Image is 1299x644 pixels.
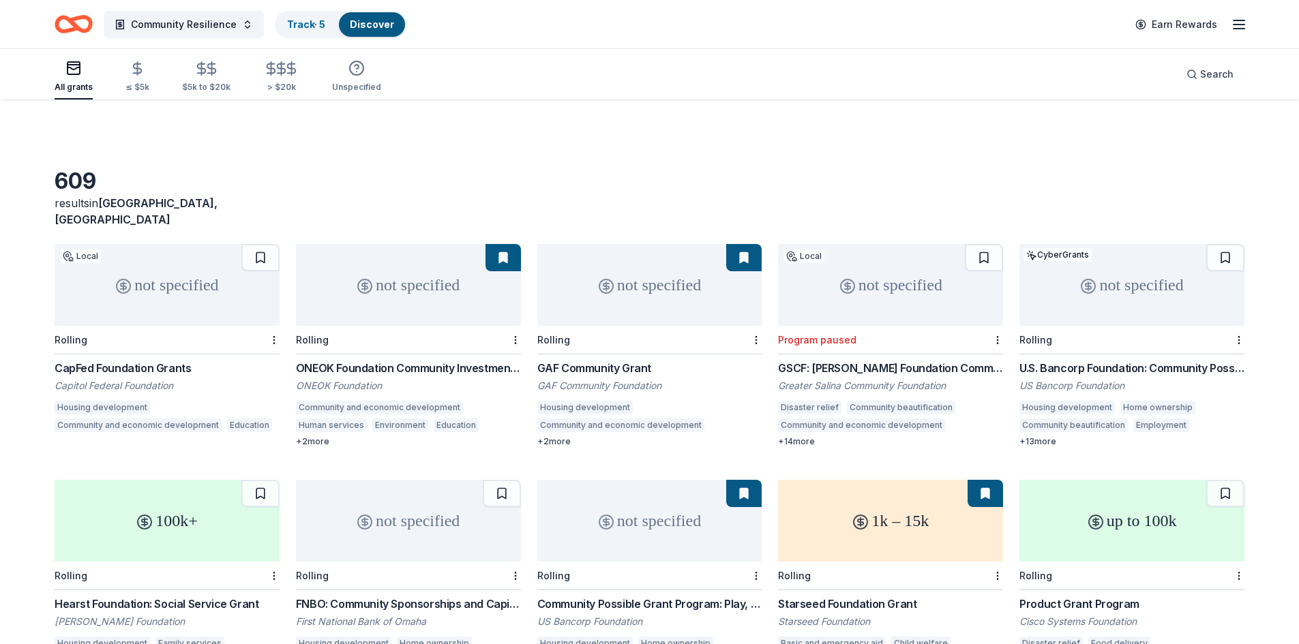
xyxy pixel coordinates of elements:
[350,18,394,30] a: Discover
[55,360,280,376] div: CapFed Foundation Grants
[131,16,237,33] span: Community Resilience
[778,360,1003,376] div: GSCF: [PERSON_NAME] Foundation Community Grants
[1019,436,1244,447] div: + 13 more
[1019,334,1052,346] div: Rolling
[287,18,325,30] a: Track· 5
[1019,480,1244,562] div: up to 100k
[332,55,381,99] button: Unspecified
[55,615,280,628] div: [PERSON_NAME] Foundation
[1019,570,1052,581] div: Rolling
[1019,360,1244,376] div: U.S. Bancorp Foundation: Community Possible Grant Program
[296,418,367,432] div: Human services
[537,436,762,447] div: + 2 more
[104,11,264,38] button: Community Resilience
[372,418,428,432] div: Environment
[55,480,280,562] div: 100k+
[778,570,811,581] div: Rolling
[778,379,1003,393] div: Greater Salina Community Foundation
[1019,596,1244,612] div: Product Grant Program
[1019,615,1244,628] div: Cisco Systems Foundation
[296,379,521,393] div: ONEOK Foundation
[1019,244,1244,447] a: not specifiedCyberGrantsRollingU.S. Bancorp Foundation: Community Possible Grant ProgramUS Bancor...
[125,82,149,93] div: ≤ $5k
[296,596,521,612] div: FNBO: Community Sponsorships and Capital Donations
[227,418,272,432] div: Education
[537,244,762,326] div: not specified
[778,401,841,414] div: Disaster relief
[296,334,329,346] div: Rolling
[537,418,704,432] div: Community and economic development
[55,196,218,226] span: in
[55,570,87,581] div: Rolling
[296,244,521,326] div: not specified
[434,418,479,432] div: Education
[1019,418,1128,432] div: Community beautification
[778,615,1003,628] div: Starseed Foundation
[125,55,149,99] button: ≤ $5k
[55,418,222,432] div: Community and economic development
[275,11,406,38] button: Track· 5Discover
[55,55,93,99] button: All grants
[55,596,280,612] div: Hearst Foundation: Social Service Grant
[55,401,150,414] div: Housing development
[778,244,1003,447] a: not specifiedLocalProgram pausedGSCF: [PERSON_NAME] Foundation Community GrantsGreater Salina Com...
[1019,401,1115,414] div: Housing development
[55,168,280,195] div: 609
[60,249,101,263] div: Local
[1127,12,1225,37] a: Earn Rewards
[783,249,824,263] div: Local
[182,82,230,93] div: $5k to $20k
[55,244,280,436] a: not specifiedLocalRollingCapFed Foundation GrantsCapitol Federal FoundationHousing developmentCom...
[296,436,521,447] div: + 2 more
[537,480,762,562] div: not specified
[778,418,945,432] div: Community and economic development
[1200,66,1234,82] span: Search
[537,379,762,393] div: GAF Community Foundation
[1133,418,1189,432] div: Employment
[296,480,521,562] div: not specified
[537,244,762,447] a: not specifiedRollingGAF Community GrantGAF Community FoundationHousing developmentCommunity and e...
[778,244,1003,326] div: not specified
[537,401,633,414] div: Housing development
[1120,401,1195,414] div: Home ownership
[1019,379,1244,393] div: US Bancorp Foundation
[778,480,1003,562] div: 1k – 15k
[537,615,762,628] div: US Bancorp Foundation
[778,334,856,346] div: Program paused
[296,401,463,414] div: Community and economic development
[55,379,280,393] div: Capitol Federal Foundation
[1176,61,1244,88] button: Search
[537,570,570,581] div: Rolling
[55,195,280,228] div: results
[55,8,93,40] a: Home
[537,334,570,346] div: Rolling
[778,596,1003,612] div: Starseed Foundation Grant
[182,55,230,99] button: $5k to $20k
[296,244,521,447] a: not specifiedRollingONEOK Foundation Community Investments GrantsONEOK FoundationCommunity and ec...
[537,360,762,376] div: GAF Community Grant
[55,196,218,226] span: [GEOGRAPHIC_DATA], [GEOGRAPHIC_DATA]
[1024,248,1092,261] div: CyberGrants
[263,82,299,93] div: > $20k
[55,244,280,326] div: not specified
[1019,244,1244,326] div: not specified
[537,596,762,612] div: Community Possible Grant Program: Play, Work, & Home Grants
[55,334,87,346] div: Rolling
[847,401,955,414] div: Community beautification
[263,55,299,99] button: > $20k
[296,360,521,376] div: ONEOK Foundation Community Investments Grants
[332,82,381,93] div: Unspecified
[55,82,93,93] div: All grants
[778,436,1003,447] div: + 14 more
[296,570,329,581] div: Rolling
[296,615,521,628] div: First National Bank of Omaha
